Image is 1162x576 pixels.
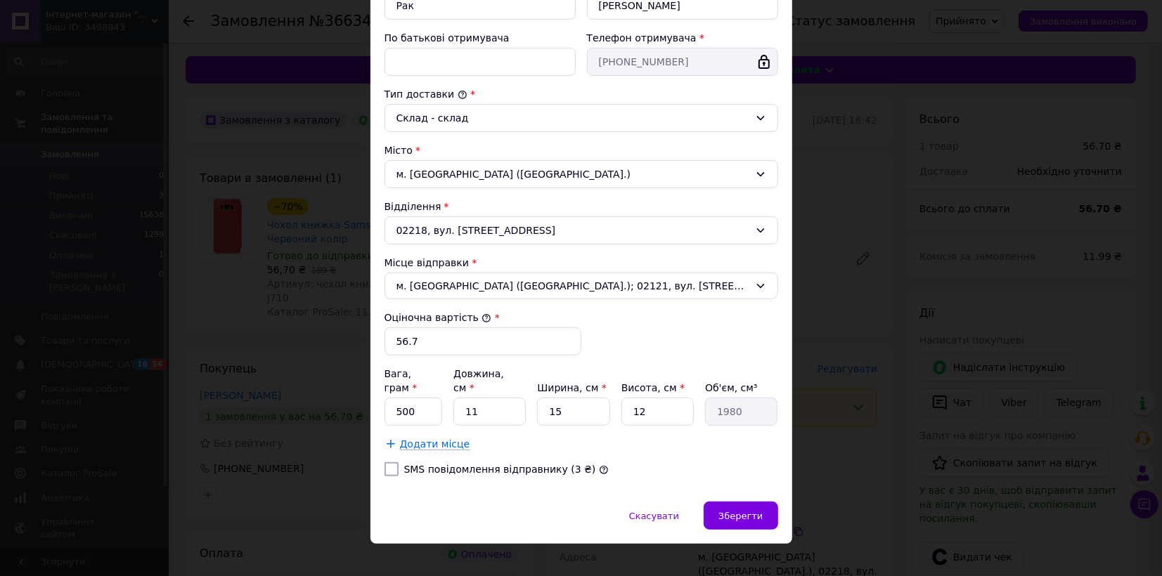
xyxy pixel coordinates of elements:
[587,48,778,76] input: +380
[404,464,596,475] label: SMS повідомлення відправнику (3 ₴)
[705,381,777,395] div: Об'єм, см³
[587,32,697,44] label: Телефон отримувача
[385,368,418,393] label: Вага, грам
[396,279,749,293] span: м. [GEOGRAPHIC_DATA] ([GEOGRAPHIC_DATA].); 02121, вул. [STREET_ADDRESS]
[385,87,778,101] div: Тип доставки
[385,256,778,270] div: Місце відправки
[537,382,606,393] label: Ширина, см
[385,216,778,244] div: 02218, вул. [STREET_ADDRESS]
[621,382,685,393] label: Висота, см
[718,511,763,521] span: Зберегти
[385,143,778,157] div: Місто
[400,438,470,450] span: Додати місце
[453,368,504,393] label: Довжина, см
[385,199,778,214] div: Відділення
[385,312,492,323] label: Оціночна вартість
[385,160,778,188] div: м. [GEOGRAPHIC_DATA] ([GEOGRAPHIC_DATA].)
[385,32,510,44] label: По батькові отримувача
[396,110,749,126] div: Склад - склад
[629,511,679,521] span: Скасувати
